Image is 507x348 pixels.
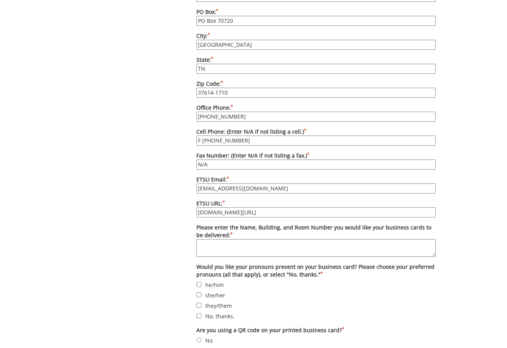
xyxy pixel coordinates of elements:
label: Cell Phone: (Enter N/A if not listing a cell.) [196,128,436,146]
textarea: Please enter the Name, Building, and Room Number you would like your business cards to be deliver... [196,239,436,257]
input: No [196,338,201,343]
input: she/her [196,292,201,297]
input: ETSU URL:* [196,207,436,217]
input: PO Box:* [196,16,436,26]
input: City:* [196,40,436,50]
input: Office Phone:* [196,112,436,122]
label: Are you using a QR code on your printed business card? [196,326,436,334]
input: he/him [196,282,201,287]
label: No [196,336,436,345]
label: No, thanks. [196,312,436,320]
label: Would you like your pronouns present on your business card? Please choose your preferred pronouns... [196,263,436,278]
label: Zip Code: [196,80,436,98]
label: Fax Number: (Enter N/A if not listing a fax.) [196,152,436,170]
input: State:* [196,64,436,74]
input: they/them [196,303,201,308]
input: Zip Code:* [196,88,436,98]
label: State: [196,56,436,74]
label: Office Phone: [196,104,436,122]
input: Cell Phone: (Enter N/A if not listing a cell.)* [196,136,436,146]
label: PO Box: [196,8,436,26]
label: City: [196,32,436,50]
input: Fax Number: (Enter N/A if not listing a fax.)* [196,160,436,170]
label: she/her [196,291,436,299]
input: No, thanks. [196,313,201,318]
input: ETSU Email:* [196,183,436,194]
label: ETSU URL: [196,200,436,217]
label: they/them [196,301,436,310]
label: he/him [196,280,436,289]
label: Please enter the Name, Building, and Room Number you would like your business cards to be delivered: [196,224,436,257]
label: ETSU Email: [196,176,436,194]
